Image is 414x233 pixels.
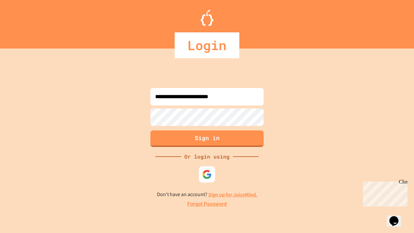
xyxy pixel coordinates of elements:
[202,170,212,179] img: google-icon.svg
[201,10,213,26] img: Logo.svg
[150,130,264,147] button: Sign in
[181,153,233,161] div: Or login using
[208,191,257,198] a: Sign up for JuiceMind.
[360,179,408,206] iframe: chat widget
[387,207,408,227] iframe: chat widget
[187,200,227,208] a: Forgot Password
[175,32,239,58] div: Login
[157,191,257,199] p: Don't have an account?
[3,3,45,41] div: Chat with us now!Close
